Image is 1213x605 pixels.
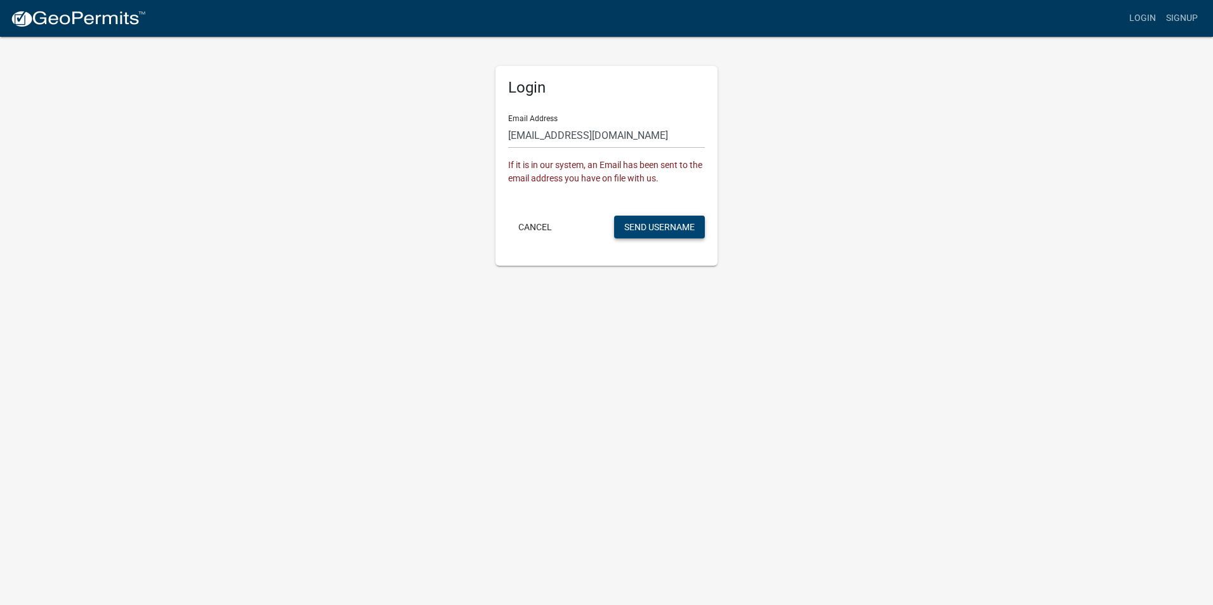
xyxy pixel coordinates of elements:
[1124,6,1161,30] a: Login
[614,216,705,238] button: Send Username
[508,216,562,238] button: Cancel
[508,159,705,185] div: If it is in our system, an Email has been sent to the email address you have on file with us.
[508,79,705,97] h5: Login
[1161,6,1203,30] a: Signup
